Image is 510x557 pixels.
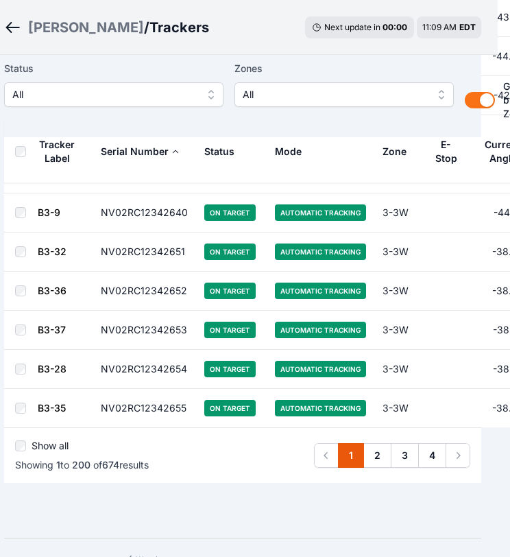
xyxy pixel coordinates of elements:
[38,363,66,375] a: B3-28
[234,60,454,77] label: Zones
[144,18,149,37] span: /
[38,402,66,414] a: B3-35
[275,322,366,338] span: Automatic Tracking
[204,400,256,416] span: On Target
[338,443,364,468] a: 1
[314,443,470,468] nav: Pagination
[324,22,380,32] span: Next update in
[275,135,313,168] button: Mode
[374,233,426,272] td: 3-3W
[38,246,66,257] a: B3-32
[28,18,144,37] a: [PERSON_NAME]
[38,138,77,165] div: Tracker Label
[101,145,169,158] div: Serial Number
[374,193,426,233] td: 3-3W
[234,82,454,107] button: All
[275,361,366,377] span: Automatic Tracking
[93,389,196,428] td: NV02RC12342655
[275,283,366,299] span: Automatic Tracking
[93,193,196,233] td: NV02RC12342640
[275,244,366,260] span: Automatic Tracking
[93,350,196,389] td: NV02RC12342654
[459,22,476,32] span: EDT
[4,10,209,45] nav: Breadcrumb
[4,82,223,107] button: All
[374,350,426,389] td: 3-3W
[149,18,209,37] h3: Trackers
[12,86,196,103] span: All
[434,128,467,175] button: E-Stop
[101,135,180,168] button: Serial Number
[93,272,196,311] td: NV02RC12342652
[363,443,391,468] a: 2
[32,439,69,453] label: Show all
[243,86,426,103] span: All
[204,135,245,168] button: Status
[275,204,366,221] span: Automatic Tracking
[204,204,256,221] span: On Target
[15,458,149,472] p: Showing to of results
[434,138,458,165] div: E-Stop
[374,389,426,428] td: 3-3W
[38,128,84,175] button: Tracker Label
[275,145,302,158] div: Mode
[56,459,60,471] span: 1
[382,145,406,158] div: Zone
[38,206,60,218] a: B3-9
[93,311,196,350] td: NV02RC12342653
[204,244,256,260] span: On Target
[204,145,234,158] div: Status
[93,233,196,272] td: NV02RC12342651
[374,311,426,350] td: 3-3W
[391,443,419,468] a: 3
[72,459,90,471] span: 200
[102,459,119,471] span: 674
[382,135,417,168] button: Zone
[382,22,407,33] div: 00 : 00
[374,272,426,311] td: 3-3W
[422,22,457,32] span: 11:09 AM
[38,324,66,335] a: B3-37
[38,285,66,296] a: B3-36
[418,443,446,468] a: 4
[204,322,256,338] span: On Target
[204,283,256,299] span: On Target
[204,361,256,377] span: On Target
[275,400,366,416] span: Automatic Tracking
[4,60,223,77] label: Status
